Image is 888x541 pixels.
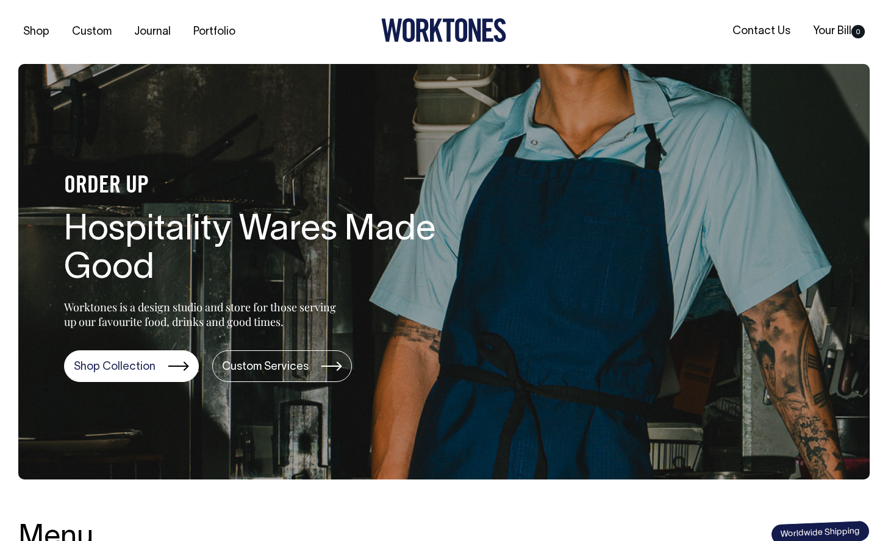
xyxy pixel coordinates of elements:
[67,22,116,42] a: Custom
[64,211,454,289] h1: Hospitality Wares Made Good
[188,22,240,42] a: Portfolio
[64,350,199,382] a: Shop Collection
[851,25,865,38] span: 0
[129,22,176,42] a: Journal
[808,21,870,41] a: Your Bill0
[64,300,342,329] p: Worktones is a design studio and store for those serving up our favourite food, drinks and good t...
[212,350,352,382] a: Custom Services
[64,174,454,199] h4: ORDER UP
[728,21,795,41] a: Contact Us
[18,22,54,42] a: Shop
